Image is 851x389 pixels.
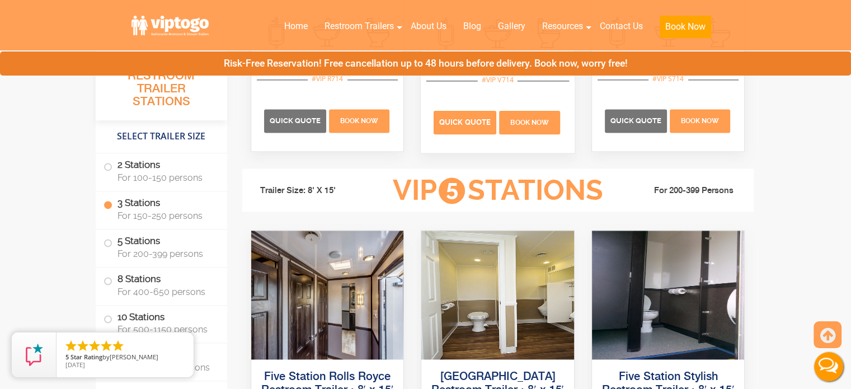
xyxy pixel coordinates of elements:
span: by [65,354,185,362]
span: Book Now [681,117,719,125]
span: [PERSON_NAME] [110,353,158,361]
div: #VIP R714 [308,72,347,86]
span: For 500-1150 persons [117,324,214,335]
a: Contact Us [591,14,651,39]
img: Full view of five station restroom trailer with two separate doors for men and women [592,231,745,359]
span: For 200-399 persons [117,249,214,259]
span: 5 [439,177,465,204]
span: Star Rating [70,353,102,361]
a: Quick Quote [434,116,498,126]
h3: All Portable Restroom Trailer Stations [96,53,227,120]
a: Book Now [668,115,731,125]
label: 3 Stations [104,191,219,226]
a: About Us [402,14,455,39]
a: Book Now [651,14,720,45]
li:  [76,339,90,353]
li:  [64,339,78,353]
li:  [100,339,113,353]
span: Quick Quote [270,116,321,125]
a: Quick Quote [605,115,669,125]
label: 5 Stations [104,229,219,264]
a: Book Now [498,116,562,126]
span: 5 [65,353,69,361]
span: For 150-250 persons [117,210,214,221]
a: Restroom Trailers [316,14,402,39]
button: Book Now [660,16,711,38]
span: [DATE] [65,360,85,369]
span: Quick Quote [439,118,491,126]
li: Trailer Size: 8' X 15' [250,174,375,208]
img: Full view of five station restroom trailer with two separate doors for men and women [251,231,404,359]
label: 8 Stations [104,268,219,302]
span: For 100-150 persons [117,172,214,183]
label: 2 Stations [104,153,219,188]
a: Resources [534,14,591,39]
h3: VIP Stations [375,175,620,206]
span: For 400-650 persons [117,287,214,297]
a: Blog [455,14,490,39]
a: Gallery [490,14,534,39]
img: Review Rating [23,344,45,366]
span: Book Now [340,117,378,125]
label: 10 Stations [104,306,219,340]
div: #VIP V714 [478,72,518,87]
h4: Select Trailer Size [96,126,227,147]
div: #VIP S714 [648,72,688,86]
li:  [88,339,101,353]
li: For 200-399 Persons [620,184,746,198]
li:  [111,339,125,353]
span: Quick Quote [610,116,661,125]
img: Full view of five station restroom trailer with two separate doors for men and women [421,231,574,359]
a: Quick Quote [264,115,328,125]
span: Book Now [510,118,549,126]
a: Home [276,14,316,39]
button: Live Chat [806,344,851,389]
a: Book Now [327,115,391,125]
